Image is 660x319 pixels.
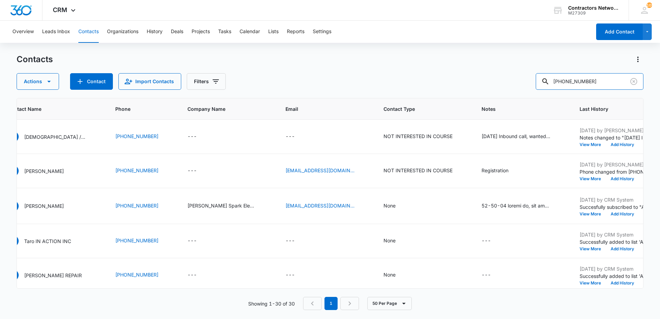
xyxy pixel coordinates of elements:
span: CRM [53,6,67,13]
div: Notes - - Select to Edit Field [482,237,503,245]
div: Contact Type - NOT INTERESTED IN COURSE - Select to Edit Field [384,167,465,175]
span: Email [285,105,357,113]
span: Notes [482,105,563,113]
div: Company Name - - Select to Edit Field [187,271,209,279]
div: Contact Type - None - Select to Edit Field [384,202,408,210]
button: History [147,21,163,43]
div: notifications count [647,2,652,8]
div: --- [482,237,491,245]
div: --- [482,271,491,279]
button: Tasks [218,21,231,43]
div: --- [187,237,197,245]
button: Filters [187,73,226,90]
span: Contact Name [8,105,89,113]
input: Search Contacts [536,73,643,90]
button: Overview [12,21,34,43]
div: Email - stanleyspark@yahoo.com - Select to Edit Field [285,202,367,210]
div: Contact Type - None - Select to Edit Field [384,237,408,245]
div: Email - - Select to Edit Field [285,133,307,141]
div: --- [187,167,197,175]
a: [EMAIL_ADDRESS][DOMAIN_NAME] [285,202,355,209]
div: Contact Name - Carl T nixon - Select to Edit Field [8,165,76,176]
div: Email - - Select to Edit Field [285,237,307,245]
button: Clear [628,76,639,87]
button: Add History [606,177,639,181]
button: Leads Inbox [42,21,70,43]
span: 105 [647,2,652,8]
span: Phone [115,105,161,113]
button: View More [580,281,606,285]
h1: Contacts [17,54,53,65]
button: Import Contacts [118,73,181,90]
div: --- [187,133,197,141]
div: --- [187,271,197,279]
div: Contact Name - Robles REPAIR - Select to Edit Field [8,270,94,281]
div: Phone - (773) 595-9536 - Select to Edit Field [115,237,171,245]
div: Notes - 12-06-10 follow up, got paid Slawomir Ryczek, Stanley park electric 10-17-11app done deal... [482,202,563,210]
p: [PERSON_NAME] [24,167,64,175]
div: None [384,271,396,278]
div: Notes - - Select to Edit Field [482,271,503,279]
div: Company Name - Stanley Spark Electric, Inc - Select to Edit Field [187,202,269,210]
div: account name [568,5,619,11]
button: Add History [606,247,639,251]
span: Last History [580,105,656,113]
button: Contacts [78,21,99,43]
em: 1 [324,297,338,310]
div: 52-50-04 loremi do, sit amet Consecte Adipis, Elitsed doei temporin 33-40-97utl etdo magn 3/0/11 ... [482,202,551,209]
div: NOT INTERESTED IN COURSE [384,167,453,174]
div: [DATE] Inbound call, wanted to know ONLY how much the roofing exam is. Informed $248. not interes... [482,133,551,140]
button: Actions [632,54,643,65]
button: Lists [268,21,279,43]
div: Email - - Select to Edit Field [285,271,307,279]
div: Registration [482,167,508,174]
span: Contact Type [384,105,455,113]
button: View More [580,177,606,181]
button: Projects [192,21,210,43]
div: Company Name - - Select to Edit Field [187,237,209,245]
a: [EMAIL_ADDRESS][DOMAIN_NAME] [285,167,355,174]
button: 50 Per Page [367,297,412,310]
div: Company Name - - Select to Edit Field [187,167,209,175]
div: Contact Type - NOT INTERESTED IN COURSE - Select to Edit Field [384,133,465,141]
div: Phone - (773) 595-7563 - Select to Edit Field [115,167,171,175]
a: [PHONE_NUMBER] [115,202,158,209]
a: [PHONE_NUMBER] [115,133,158,140]
button: Add Contact [70,73,113,90]
button: Deals [171,21,183,43]
div: Email - contact@carlscrete.com - Select to Edit Field [285,167,367,175]
div: Phone - (773) 909-3469 - Select to Edit Field [115,202,171,210]
div: Contact Type - None - Select to Edit Field [384,271,408,279]
button: View More [580,212,606,216]
div: Company Name - - Select to Edit Field [187,133,209,141]
div: Phone - (773) 595-2787 - Select to Edit Field [115,271,171,279]
button: View More [580,143,606,147]
p: Taro IN ACTION INC [24,238,71,245]
div: account id [568,11,619,16]
div: None [384,237,396,244]
button: Reports [287,21,304,43]
div: --- [285,237,295,245]
div: Contact Name - Slawomir Ryczek - Select to Edit Field [8,201,76,212]
div: [PERSON_NAME] Spark Electric, Inc [187,202,256,209]
div: --- [285,133,295,141]
div: Phone - (773) 595-2570 - Select to Edit Field [115,133,171,141]
button: Add Contact [596,23,643,40]
button: Settings [313,21,331,43]
button: View More [580,247,606,251]
a: [PHONE_NUMBER] [115,271,158,278]
span: Company Name [187,105,269,113]
div: None [384,202,396,209]
div: NOT INTERESTED IN COURSE [384,133,453,140]
a: [PHONE_NUMBER] [115,237,158,244]
button: Add History [606,143,639,147]
div: Notes - Registration - Select to Edit Field [482,167,521,175]
div: Notes - 2/15/24 Inbound call, wanted to know ONLY how much the roofing exam is. Informed $248. no... [482,133,563,141]
a: [PHONE_NUMBER] [115,167,158,174]
button: Add History [606,212,639,216]
div: --- [285,271,295,279]
button: Calendar [240,21,260,43]
p: [PERSON_NAME] [24,202,64,210]
button: Organizations [107,21,138,43]
button: Actions [17,73,59,90]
